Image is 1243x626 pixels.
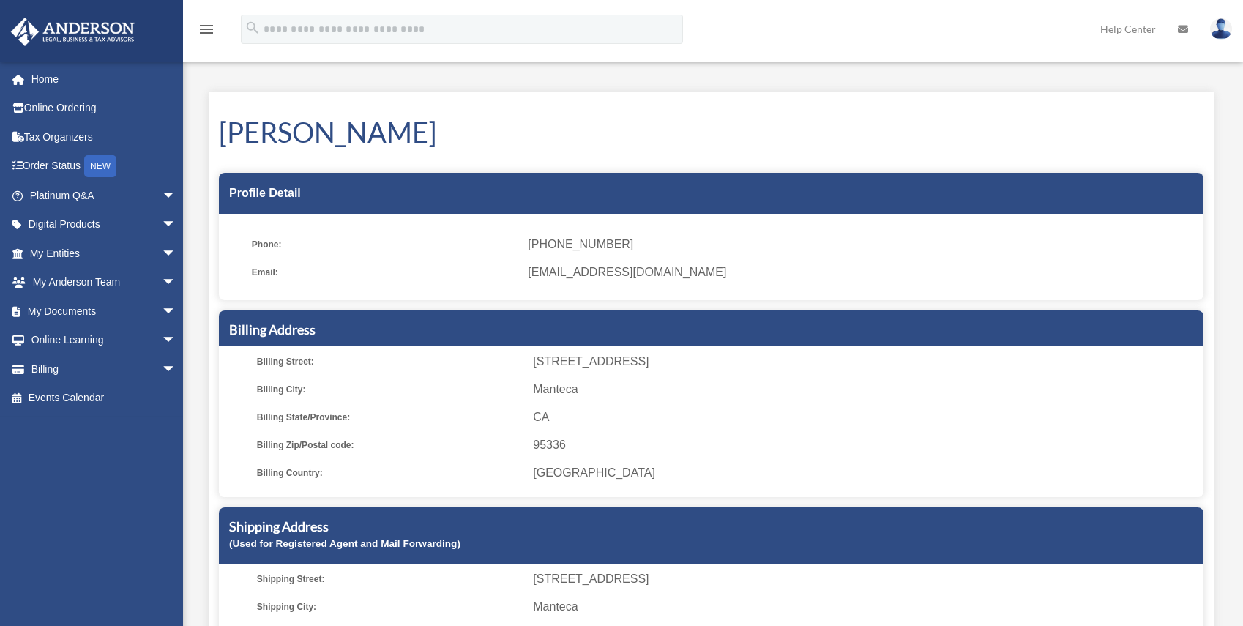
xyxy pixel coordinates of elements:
a: Platinum Q&Aarrow_drop_down [10,181,198,210]
span: arrow_drop_down [162,210,191,240]
span: arrow_drop_down [162,239,191,269]
span: Phone: [252,234,518,255]
a: Tax Organizers [10,122,198,152]
span: 95336 [533,435,1198,455]
span: [EMAIL_ADDRESS][DOMAIN_NAME] [528,262,1193,283]
span: Manteca [533,379,1198,400]
a: Online Ordering [10,94,198,123]
span: Manteca [533,597,1198,617]
span: [STREET_ADDRESS] [533,569,1198,589]
span: Email: [252,262,518,283]
a: My Entitiesarrow_drop_down [10,239,198,268]
a: Online Learningarrow_drop_down [10,326,198,355]
a: My Anderson Teamarrow_drop_down [10,268,198,297]
small: (Used for Registered Agent and Mail Forwarding) [229,538,460,549]
span: CA [533,407,1198,428]
span: Billing Zip/Postal code: [257,435,523,455]
span: arrow_drop_down [162,297,191,327]
a: Home [10,64,198,94]
span: [STREET_ADDRESS] [533,351,1198,372]
span: [GEOGRAPHIC_DATA] [533,463,1198,483]
a: menu [198,26,215,38]
i: search [245,20,261,36]
span: Shipping Street: [257,569,523,589]
a: Digital Productsarrow_drop_down [10,210,198,239]
div: NEW [84,155,116,177]
a: Events Calendar [10,384,198,413]
img: User Pic [1210,18,1232,40]
span: arrow_drop_down [162,354,191,384]
span: Shipping City: [257,597,523,617]
h1: [PERSON_NAME] [219,113,1203,152]
a: My Documentsarrow_drop_down [10,297,198,326]
span: arrow_drop_down [162,181,191,211]
i: menu [198,21,215,38]
span: arrow_drop_down [162,268,191,298]
span: [PHONE_NUMBER] [528,234,1193,255]
img: Anderson Advisors Platinum Portal [7,18,139,46]
span: Billing Country: [257,463,523,483]
span: Billing State/Province: [257,407,523,428]
a: Order StatusNEW [10,152,198,182]
a: Billingarrow_drop_down [10,354,198,384]
h5: Shipping Address [229,518,1193,536]
span: Billing City: [257,379,523,400]
span: Billing Street: [257,351,523,372]
div: Profile Detail [219,173,1203,214]
span: arrow_drop_down [162,326,191,356]
h5: Billing Address [229,321,1193,339]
